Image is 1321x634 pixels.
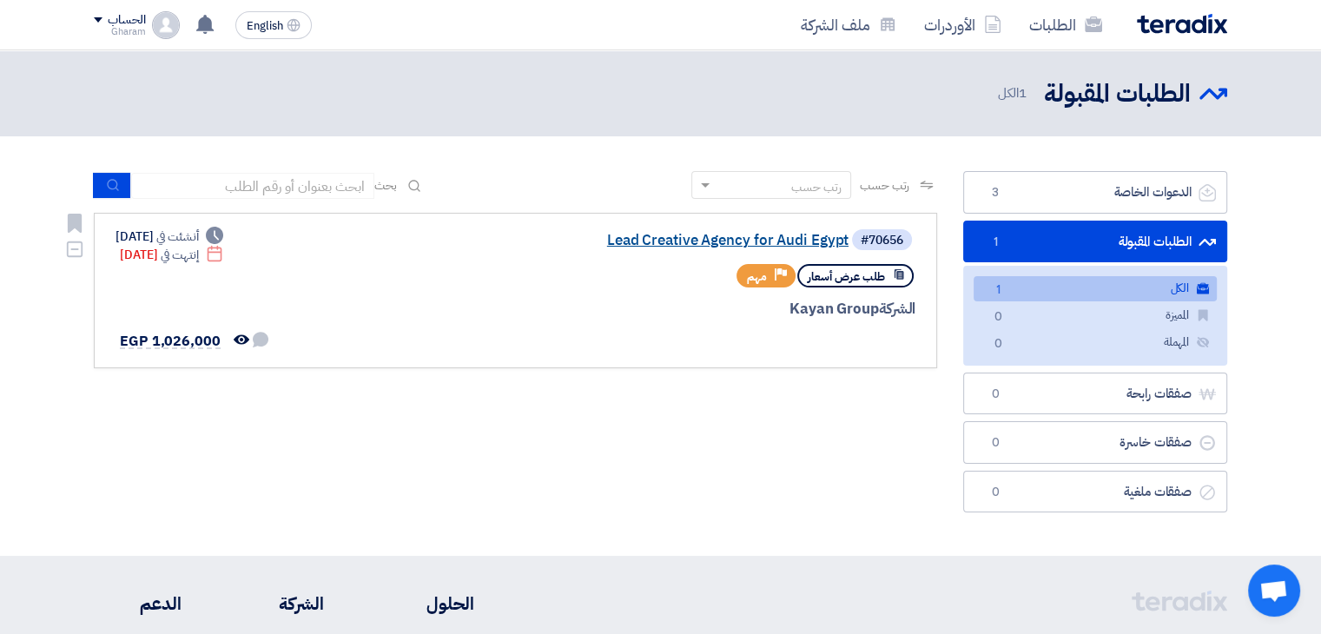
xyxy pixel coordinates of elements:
[910,4,1015,45] a: الأوردرات
[861,234,903,247] div: #70656
[1019,83,1027,102] span: 1
[963,421,1227,464] a: صفقات خاسرة0
[94,591,182,617] li: الدعم
[1248,565,1300,617] a: Open chat
[974,276,1217,301] a: الكل
[131,173,374,199] input: ابحث بعنوان أو رقم الطلب
[234,591,324,617] li: الشركة
[963,373,1227,415] a: صفقات رابحة0
[120,331,221,352] span: EGP 1,026,000
[374,176,397,195] span: بحث
[963,471,1227,513] a: صفقات ملغية0
[791,178,842,196] div: رتب حسب
[1137,14,1227,34] img: Teradix logo
[376,591,474,617] li: الحلول
[152,11,180,39] img: profile_test.png
[247,20,283,32] span: English
[860,176,909,195] span: رتب حسب
[879,298,916,320] span: الشركة
[808,268,885,285] span: طلب عرض أسعار
[787,4,910,45] a: ملف الشركة
[985,184,1006,201] span: 3
[963,221,1227,263] a: الطلبات المقبولة1
[987,335,1008,353] span: 0
[156,228,198,246] span: أنشئت في
[985,434,1006,452] span: 0
[985,484,1006,501] span: 0
[108,13,145,28] div: الحساب
[974,303,1217,328] a: المميزة
[985,386,1006,403] span: 0
[985,234,1006,251] span: 1
[963,171,1227,214] a: الدعوات الخاصة3
[94,27,145,36] div: Gharam
[974,330,1217,355] a: المهملة
[997,83,1030,103] span: الكل
[116,228,223,246] div: [DATE]
[1044,77,1191,111] h2: الطلبات المقبولة
[235,11,312,39] button: English
[1015,4,1116,45] a: الطلبات
[987,281,1008,300] span: 1
[120,246,223,264] div: [DATE]
[498,298,915,320] div: Kayan Group
[747,268,767,285] span: مهم
[161,246,198,264] span: إنتهت في
[501,233,849,248] a: Lead Creative Agency for Audi Egypt
[987,308,1008,327] span: 0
